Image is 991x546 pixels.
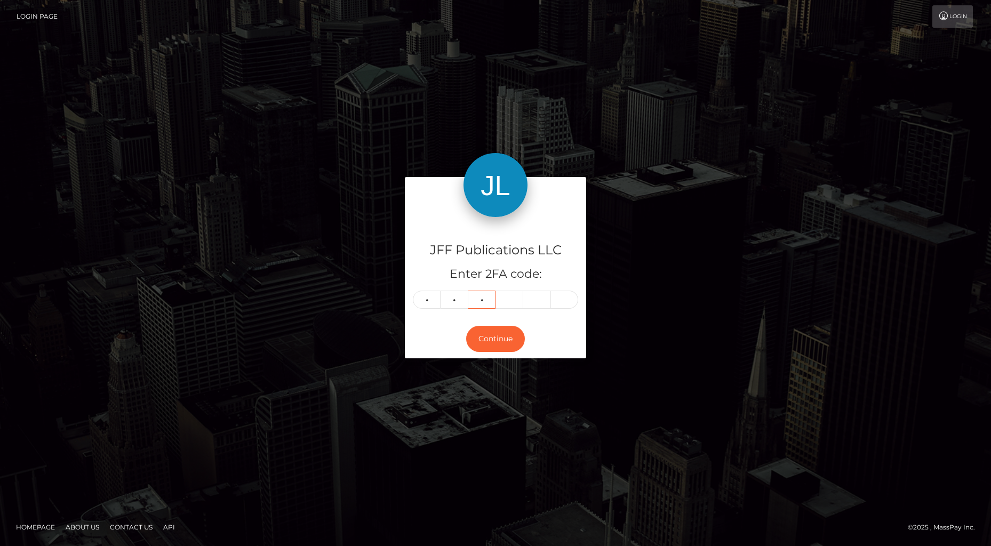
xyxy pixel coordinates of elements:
[106,519,157,535] a: Contact Us
[466,326,525,352] button: Continue
[413,241,578,260] h4: JFF Publications LLC
[932,5,973,28] a: Login
[12,519,59,535] a: Homepage
[61,519,103,535] a: About Us
[463,153,528,217] img: JFF Publications LLC
[17,5,58,28] a: Login Page
[413,266,578,283] h5: Enter 2FA code:
[908,521,983,533] div: © 2025 , MassPay Inc.
[159,519,179,535] a: API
